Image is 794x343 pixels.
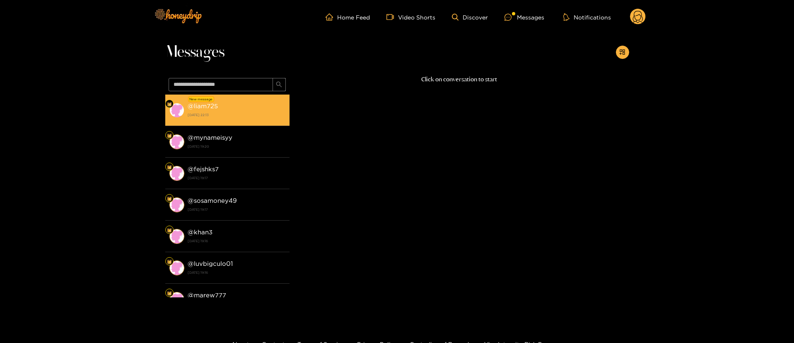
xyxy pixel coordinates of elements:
[290,75,629,84] p: Click on conversation to start
[167,133,172,138] img: Fan Level
[169,229,184,244] img: conversation
[167,196,172,201] img: Fan Level
[167,228,172,233] img: Fan Level
[188,165,219,173] strong: @ fejshks7
[386,13,435,21] a: Video Shorts
[167,291,172,296] img: Fan Level
[616,46,629,59] button: appstore-add
[188,269,285,276] strong: [DATE] 19:16
[276,81,282,88] span: search
[188,260,233,267] strong: @ luvbigculo01
[504,12,544,22] div: Messages
[188,197,237,204] strong: @ sosamoney49
[169,166,184,181] img: conversation
[273,78,286,91] button: search
[188,237,285,245] strong: [DATE] 19:16
[188,143,285,150] strong: [DATE] 19:20
[188,229,212,236] strong: @ khan3
[169,260,184,275] img: conversation
[561,13,613,21] button: Notifications
[386,13,398,21] span: video-camera
[188,134,232,141] strong: @ mynameisyy
[188,174,285,182] strong: [DATE] 19:17
[188,292,226,299] strong: @ marew777
[167,165,172,170] img: Fan Level
[169,197,184,212] img: conversation
[326,13,337,21] span: home
[188,206,285,213] strong: [DATE] 19:17
[619,49,625,56] span: appstore-add
[188,111,285,119] strong: [DATE] 22:13
[188,96,214,102] div: New message
[169,134,184,149] img: conversation
[188,102,218,109] strong: @ liam725
[167,259,172,264] img: Fan Level
[452,14,488,21] a: Discover
[169,292,184,307] img: conversation
[167,102,172,107] img: Fan Level
[169,103,184,118] img: conversation
[326,13,370,21] a: Home Feed
[165,42,224,62] span: Messages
